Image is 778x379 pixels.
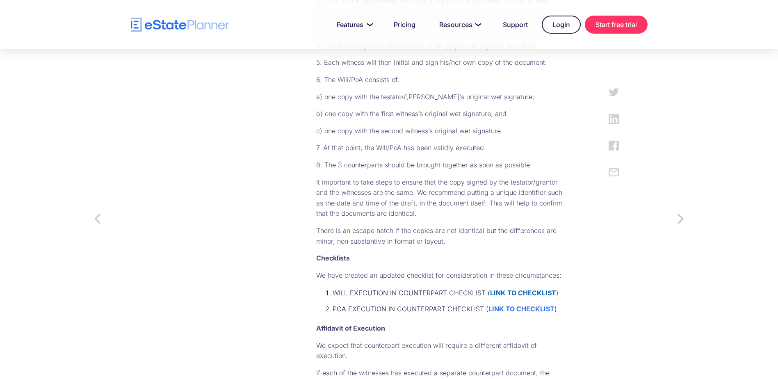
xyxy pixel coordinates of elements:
[542,16,581,34] a: Login
[316,270,564,281] p: We have created an updated checklist for consideration in these circumstances:
[429,16,489,33] a: Resources
[316,143,564,153] p: 7. At that point, the Will/PoA has been validly executed.
[316,324,385,332] strong: Affidavit of Execution
[316,75,564,85] p: 6. The Will/PoA consists of:
[316,226,564,247] p: There is an escape hatch if the copies are not identical but the differences are minor, non subst...
[493,16,538,33] a: Support
[316,254,350,262] strong: Checklists
[384,16,425,33] a: Pricing
[316,126,564,137] p: c) one copy with the second witness’s original wet signature.
[316,177,564,219] p: It important to take steps to ensure that the copy signed by the testator/grantor and the witness...
[316,92,564,103] p: a) one copy with the testator/[PERSON_NAME]’s original wet signature;
[316,57,564,68] p: 5. Each witness will then initial and sign his/her own copy of the document.
[316,109,564,119] p: b) one copy with the first witness’s original wet signature; and
[316,340,564,361] p: We expect that counterpart execution will require a different affidavit of execution.
[488,305,554,313] a: LINK TO CHECKLIST
[316,160,564,171] p: 8. The 3 counterparts should be brought together as soon as possible.
[131,18,229,32] a: home
[490,289,556,297] a: LINK TO CHECKLIST
[585,16,648,34] a: Start free trial
[327,16,380,33] a: Features
[333,303,564,315] li: POA EXECUTION IN COUNTERPART CHECKLIST ( )
[333,287,564,299] li: WILL EXECUTION IN COUNTERPART CHECKLIST ( )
